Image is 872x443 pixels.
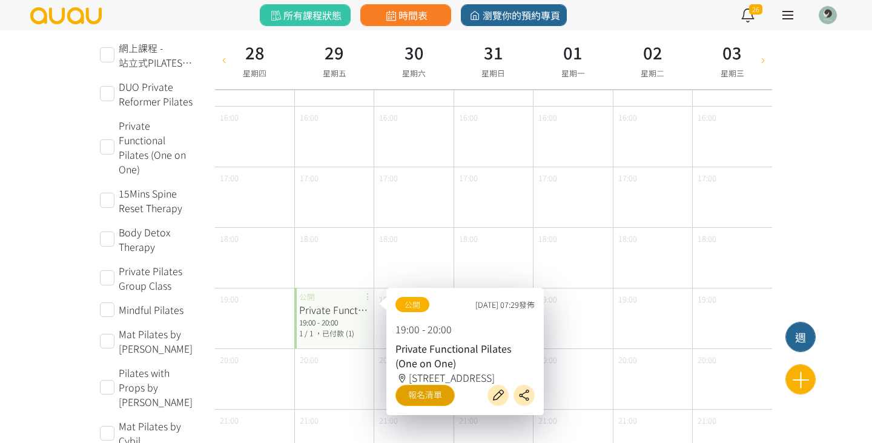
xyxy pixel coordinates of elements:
span: 星期一 [561,67,585,79]
span: 星期六 [402,67,426,79]
div: Private Functional Pilates (One on One) [395,341,535,370]
span: 21:00 [538,415,557,426]
span: 18:00 [698,233,716,244]
h3: 29 [323,40,346,65]
div: 19:00 - 20:00 [299,317,369,328]
a: 瀏覽你的預約專頁 [461,4,567,26]
span: 18:00 [538,233,557,244]
div: Private Functional Pilates (One on One) [299,302,369,317]
p: 19:00 - 20:00 [395,322,535,336]
span: 18:00 [220,233,239,244]
span: 瀏覽你的預約專頁 [467,8,560,22]
span: 20:00 [220,354,239,365]
span: 星期四 [243,67,266,79]
h3: 03 [721,40,744,65]
span: 16:00 [459,112,478,123]
span: 星期日 [481,67,505,79]
span: 18:00 [300,233,319,244]
h3: 02 [641,40,664,65]
span: ，已付款 (1) [315,328,354,338]
span: 21:00 [459,415,478,426]
span: Pilates with Props by [PERSON_NAME] [119,365,197,408]
span: 21:00 [379,415,398,426]
span: / 1 [305,328,313,338]
span: 17:00 [618,172,637,184]
span: 21:00 [618,415,637,426]
span: 16:00 [300,112,319,123]
span: 19:00 [698,293,716,305]
span: 16:00 [379,112,398,123]
div: [STREET_ADDRESS] [395,370,535,385]
span: 19:00 [618,293,637,305]
span: 17:00 [698,172,716,184]
span: DUO Private Reformer Pilates [119,79,197,108]
span: 20:00 [618,354,637,365]
span: 20:00 [300,354,319,365]
h3: 31 [481,40,505,65]
span: 18:00 [618,233,637,244]
span: Private Pilates Group Class [119,263,197,292]
span: 公開 [395,297,429,312]
span: 星期三 [721,67,744,79]
img: logo.svg [29,7,103,24]
a: 報名清單 [395,385,455,406]
span: 星期二 [641,67,664,79]
span: 21:00 [300,415,319,426]
span: 19:00 [220,293,239,305]
span: 16:00 [618,112,637,123]
h3: 01 [561,40,585,65]
span: Private Functional Pilates (One on One) [119,118,197,176]
span: Body Detox Therapy [119,224,197,253]
div: 週 [786,329,815,345]
span: 15Mins Spine Reset Therapy [119,185,197,215]
span: [DATE] 07:29發佈 [475,299,535,310]
span: 網上課程 - 站立式PILATES核心訓練運動 [119,40,197,69]
span: 21:00 [220,415,239,426]
span: 時間表 [383,8,428,22]
span: 17:00 [220,172,239,184]
span: 16:00 [538,112,557,123]
a: 所有課程狀態 [260,4,351,26]
span: Mat Pilates by [PERSON_NAME] [119,326,197,355]
span: 16:00 [698,112,716,123]
span: 18:00 [459,233,478,244]
span: 1 [299,328,303,338]
span: 20:00 [698,354,716,365]
span: 18:00 [379,233,398,244]
span: 26 [749,4,762,15]
span: 星期五 [323,67,346,79]
span: 所有課程狀態 [268,8,342,22]
h3: 28 [243,40,266,65]
span: Mindful Pilates [119,302,183,316]
span: 17:00 [300,172,319,184]
span: 17:00 [379,172,398,184]
span: 17:00 [459,172,478,184]
span: 16:00 [220,112,239,123]
a: 時間表 [360,4,451,26]
span: 21:00 [698,415,716,426]
h3: 30 [402,40,426,65]
span: 17:00 [538,172,557,184]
